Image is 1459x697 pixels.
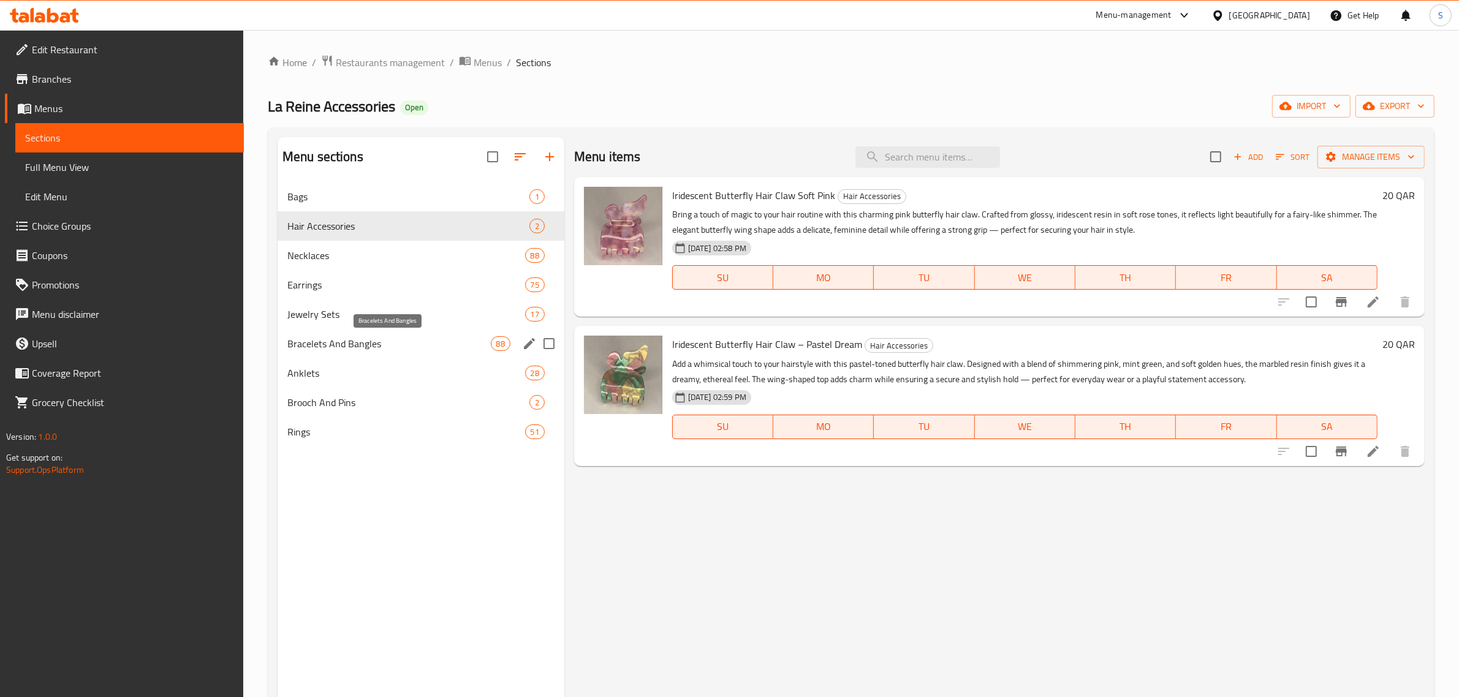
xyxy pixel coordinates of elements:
span: 88 [491,338,510,350]
span: Select to update [1298,289,1324,315]
div: items [525,277,545,292]
button: SU [672,415,773,439]
div: Brooch And Pins2 [278,388,564,417]
a: Support.OpsPlatform [6,462,84,478]
span: FR [1181,269,1271,287]
a: Promotions [5,270,244,300]
span: SU [678,269,768,287]
a: Menus [459,55,502,70]
span: Coupons [32,248,234,263]
span: Select to update [1298,439,1324,464]
span: TH [1080,418,1171,435]
div: Hair Accessories [865,338,933,353]
span: 51 [526,426,544,438]
span: 1 [530,191,544,203]
a: Home [268,55,307,70]
p: Add a whimsical touch to your hairstyle with this pastel-toned butterfly hair claw. Designed with... [672,356,1378,387]
span: Iridescent Butterfly Hair Claw Soft Pink [672,186,835,205]
div: Hair Accessories2 [278,211,564,241]
button: delete [1390,437,1420,466]
div: Jewelry Sets17 [278,300,564,329]
span: MO [778,269,869,287]
button: FR [1176,415,1276,439]
a: Menus [5,94,244,123]
div: Necklaces [287,248,525,263]
div: Open [400,100,428,115]
span: Menus [34,101,234,116]
nav: breadcrumb [268,55,1434,70]
a: Sections [15,123,244,153]
span: import [1282,99,1341,114]
button: export [1355,95,1434,118]
span: [DATE] 02:58 PM [683,243,751,254]
span: Hair Accessories [838,189,906,203]
span: Edit Restaurant [32,42,234,57]
li: / [507,55,511,70]
span: SU [678,418,768,435]
a: Coupons [5,241,244,270]
span: 2 [530,220,544,232]
nav: Menu sections [278,177,564,451]
button: SA [1277,415,1378,439]
span: Sort sections [506,142,535,171]
span: 75 [526,279,544,291]
span: Hair Accessories [287,219,529,233]
span: TH [1080,269,1171,287]
div: Anklets28 [278,358,564,388]
button: Add [1229,148,1268,167]
div: Bags1 [278,182,564,211]
span: Menu disclaimer [32,307,234,322]
span: Menus [474,55,502,70]
li: / [450,55,454,70]
button: TH [1075,265,1176,290]
span: La Reine Accessories [268,92,395,120]
span: Iridescent Butterfly Hair Claw – Pastel Dream [672,335,862,353]
div: [GEOGRAPHIC_DATA] [1229,9,1310,22]
span: SA [1282,269,1373,287]
div: items [491,336,510,351]
p: Bring a touch of magic to your hair routine with this charming pink butterfly hair claw. Crafted ... [672,207,1378,238]
span: Sort [1276,150,1309,164]
button: FR [1176,265,1276,290]
h6: 20 QAR [1382,187,1415,204]
span: Add item [1229,148,1268,167]
img: Iridescent Butterfly Hair Claw – Pastel Dream [584,336,662,414]
div: Rings51 [278,417,564,446]
span: Sections [25,130,234,145]
span: Manage items [1327,149,1415,165]
span: Restaurants management [336,55,445,70]
button: SU [672,265,773,290]
div: Earrings75 [278,270,564,300]
span: Hair Accessories [865,339,933,353]
div: items [529,219,545,233]
div: items [525,307,545,322]
a: Menu disclaimer [5,300,244,329]
span: Choice Groups [32,219,234,233]
h6: 20 QAR [1382,336,1415,353]
button: TU [874,265,974,290]
span: Sections [516,55,551,70]
span: TU [879,418,969,435]
button: Manage items [1317,146,1425,168]
button: MO [773,415,874,439]
div: items [529,189,545,204]
span: FR [1181,418,1271,435]
span: Promotions [32,277,234,292]
button: TH [1075,415,1176,439]
div: Rings [287,424,525,439]
a: Edit Restaurant [5,35,244,64]
span: 2 [530,397,544,409]
div: Bracelets And Bangles88edit [278,329,564,358]
div: Jewelry Sets [287,307,525,322]
a: Edit menu item [1366,444,1381,459]
div: items [525,248,545,263]
span: 88 [526,250,544,262]
div: items [525,424,545,439]
a: Grocery Checklist [5,388,244,417]
span: MO [778,418,869,435]
div: Hair Accessories [838,189,906,204]
h2: Menu items [574,148,641,166]
span: [DATE] 02:59 PM [683,391,751,403]
button: edit [520,334,539,353]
